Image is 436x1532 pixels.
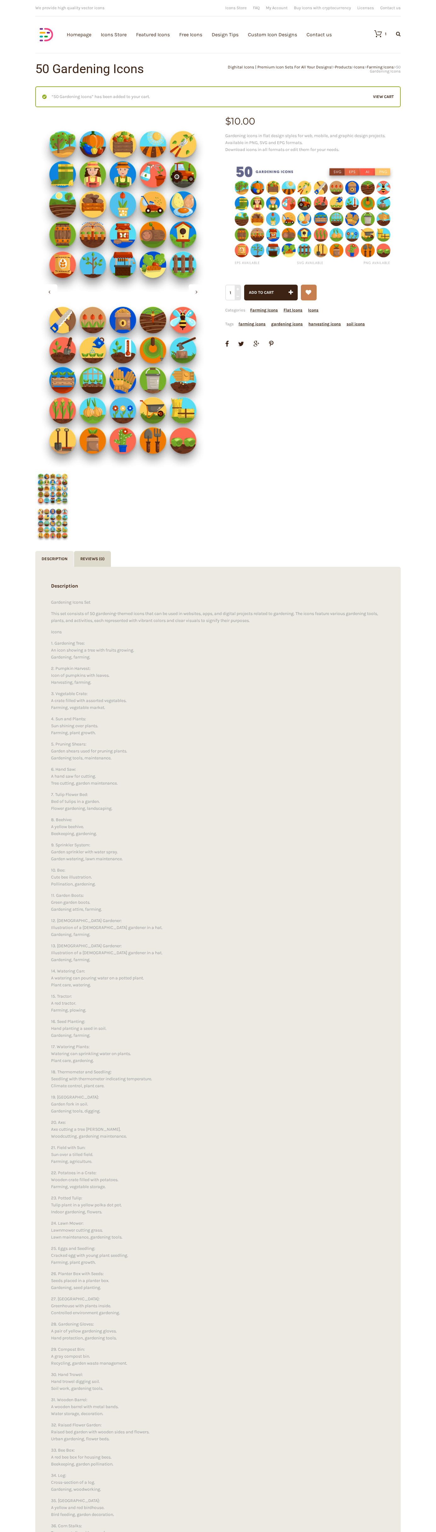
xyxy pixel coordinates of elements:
p: 15. Tractor: A red tractor. Farming, plowing. [51,993,385,1014]
p: 19. [GEOGRAPHIC_DATA]: Garden fork in soil. Gardening tools, digging. [51,1094,385,1115]
a: FAQ [253,6,260,10]
img: Gardening Icons Cover [35,506,70,541]
p: 12. [DEMOGRAPHIC_DATA] Gardener: Illustration of a [DEMOGRAPHIC_DATA] gardener in a hat. Gardenin... [51,917,385,938]
h1: 50 Gardening Icons [35,63,218,75]
a: Reviews (0) [74,551,111,567]
p: 23. Potted Tulip: Tulip plant in a yellow polka dot pot. Indoor gardening, flowers. [51,1195,385,1216]
p: 5. Pruning Shears: Garden shears used for pruning plants. Gardening tools, maintenance. [51,741,385,762]
p: This set consists of 50 gardening-themed icons that can be used in websites, apps, and digital pr... [51,610,385,624]
a: Dighital Icons | Premium Icon Sets For All Your Designs! [228,65,333,69]
p: 7. Tulip Flower Bed: Bed of tulips in a garden. Flower gardening, landscaping. [51,791,385,812]
p: 11. Garden Boots: Green garden boots. Gardening attire, farming. [51,892,385,913]
p: 18. Thermometer and Seedling: Seedling with thermometer indicating temperature. Climate control, ... [51,1069,385,1089]
button: Add to cart [244,285,298,300]
div: > > > > [218,65,401,73]
p: 21. Field with Sun: Sun over a tilled field. Farming, agriculture. [51,1144,385,1165]
a: My Account [266,6,288,10]
p: 35. [GEOGRAPHIC_DATA]: A yellow and red birdhouse. Bird feeding, garden decoration. [51,1497,385,1518]
a: View cart [373,93,394,100]
p: 16. Seed Planting: Hand planting a seed in soil. Gardening, farming. [51,1018,385,1039]
span: We provide high quality vector icons [35,5,105,10]
p: 8. Beehive: A yellow beehive. Beekeeping, gardening. [51,816,385,837]
a: Icons [354,65,364,69]
p: Gardening Icons Set [51,599,385,606]
span: Add to cart [249,290,274,295]
p: 26. Planter Box with Seeds: Seeds placed in a planter box. Gardening, seed planting. [51,1270,385,1291]
p: 20. Axe: Axe cutting a tree [PERSON_NAME]. Woodcutting, gardening maintenance. [51,1119,385,1140]
div: 1 [385,32,387,36]
p: 17. Watering Plants: Watering can sprinkling water on plants. Plant care, gardening. [51,1043,385,1064]
p: 28. Gardening Gloves: A pair of yellow gardening gloves. Hand protection, gardening tools. [51,1321,385,1342]
p: 34. Log: Cross-section of a log. Gardening, woodworking. [51,1472,385,1493]
bdi: 10.00 [225,115,255,127]
img: Gardening-Icons_ Shop [35,292,211,468]
img: Gardening Icons [35,471,70,506]
p: 3. Vegetable Crate: A crate filled with assorted vegetables. Farming, vegetable market. [51,690,385,711]
p: 1. Gardening Tree: An icon showing a tree with fruits growing. Gardening, farming. [51,640,385,661]
p: 31. Wooden Barrel: A wooden barrel with metal bands. Water storage, decoration. [51,1396,385,1417]
p: 25. Eggs and Seedling: Cracked egg with young plant seedling. Farming, plant growth. [51,1245,385,1266]
span: 50 Gardening Icons [370,65,401,73]
a: Licenses [357,6,374,10]
p: 27. [GEOGRAPHIC_DATA]: Greenhouse with plants inside. Controlled environment gardening. [51,1296,385,1316]
p: 13. [DEMOGRAPHIC_DATA] Gardener: Illustration of a [DEMOGRAPHIC_DATA] gardener in a hat. Gardenin... [51,943,385,963]
p: Icons [51,629,385,635]
p: 29. Compost Bin: A gray compost bin. Recycling, garden waste management. [51,1346,385,1367]
p: 14. Watering Can: A watering can pouring water on a potted plant. Plant care, watering. [51,968,385,989]
a: Farming Icons [367,65,394,69]
p: 2. Pumpkin Harvest: Icon of pumpkins with leaves. Harvesting, farming. [51,665,385,686]
a: Description [35,551,74,567]
p: 9. Sprinkler System: Garden sprinkler with water spray. Garden watering, lawn maintenance. [51,842,385,862]
span: $ [225,115,231,127]
a: 1 [368,30,387,38]
p: 10. Bee: Cute bee illustration. Pollination, gardening. [51,867,385,888]
p: 4. Sun and Plants: Sun shining over plants. Farming, plant growth. [51,716,385,736]
a: Contact us [380,6,401,10]
img: Gardening-Icons_ Shop-2 [35,117,211,292]
a: Icons Store [225,6,247,10]
p: 32. Raised Flower Garden: Raised bed garden with wooden sides and flowers. Urban gardening, flowe... [51,1422,385,1442]
p: 33. Bee Box: A red bee box for housing bees. Beekeeping, garden pollination. [51,1447,385,1468]
a: Products [335,65,352,69]
p: 6. Hand Saw: A hand saw for cutting. Tree cutting, garden maintenance. [51,766,385,787]
a: Buy icons with cryptocurrency [294,6,351,10]
p: 30. Hand Trowel: Hand trowel digging soil. Soil work, gardening tools. [51,1371,385,1392]
p: 22. Potatoes in a Crate: Wooden crate filled with potatoes. Farming, vegetable storage. [51,1169,385,1190]
div: “50 Gardening Icons” has been added to your cart. [35,86,401,107]
p: 24. Lawn Mower: Lawnmower cutting grass. Lawn maintenance, gardening tools. [51,1220,385,1241]
h2: Description [51,583,385,589]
